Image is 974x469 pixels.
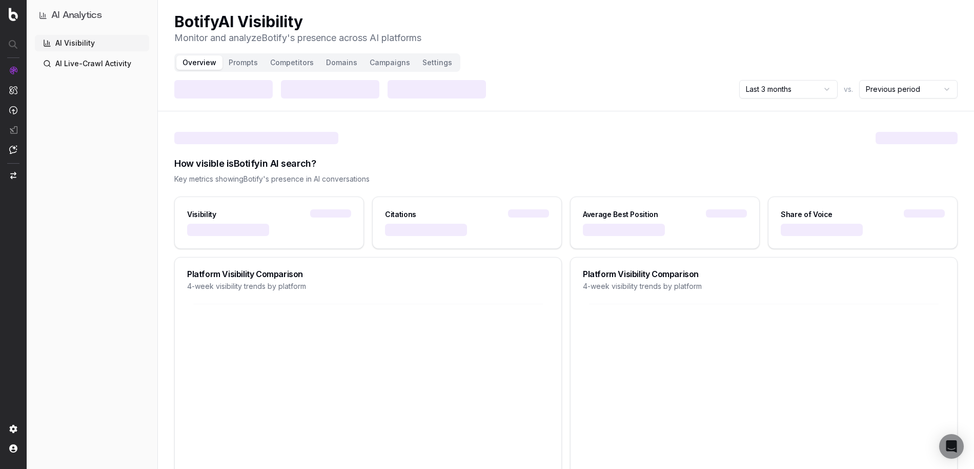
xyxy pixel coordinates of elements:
[9,8,18,21] img: Botify logo
[10,172,16,179] img: Switch project
[781,209,833,220] div: Share of Voice
[174,12,421,31] h1: Botify AI Visibility
[39,8,145,23] button: AI Analytics
[174,157,958,171] div: How visible is Botify in AI search?
[187,281,549,291] div: 4-week visibility trends by platform
[939,434,964,459] div: Open Intercom Messenger
[9,86,17,94] img: Intelligence
[9,106,17,114] img: Activation
[416,55,458,70] button: Settings
[35,35,149,51] a: AI Visibility
[174,174,958,184] div: Key metrics showing Botify 's presence in AI conversations
[385,209,416,220] div: Citations
[844,84,853,94] span: vs.
[187,209,216,220] div: Visibility
[9,66,17,74] img: Analytics
[9,145,17,154] img: Assist
[363,55,416,70] button: Campaigns
[583,281,945,291] div: 4-week visibility trends by platform
[187,270,549,278] div: Platform Visibility Comparison
[35,55,149,72] a: AI Live-Crawl Activity
[264,55,320,70] button: Competitors
[222,55,264,70] button: Prompts
[176,55,222,70] button: Overview
[583,209,658,220] div: Average Best Position
[320,55,363,70] button: Domains
[9,126,17,134] img: Studio
[583,270,945,278] div: Platform Visibility Comparison
[174,31,421,45] p: Monitor and analyze Botify 's presence across AI platforms
[51,8,102,23] h1: AI Analytics
[9,444,17,453] img: My account
[9,425,17,433] img: Setting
